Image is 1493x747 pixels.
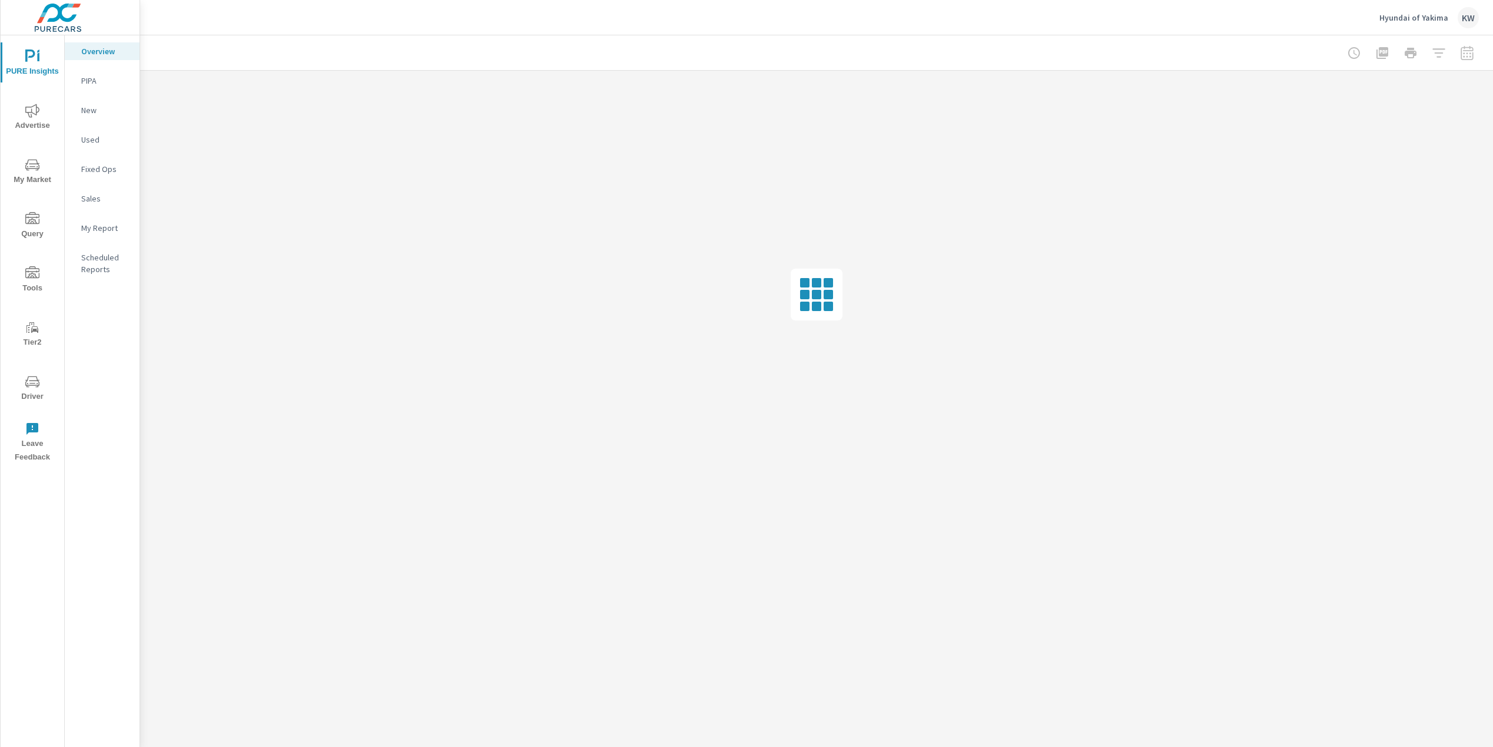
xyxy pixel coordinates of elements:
[65,101,140,119] div: New
[4,104,61,133] span: Advertise
[81,45,130,57] p: Overview
[65,190,140,207] div: Sales
[4,266,61,295] span: Tools
[4,375,61,404] span: Driver
[1,35,64,469] div: nav menu
[81,252,130,275] p: Scheduled Reports
[81,193,130,204] p: Sales
[65,72,140,90] div: PIPA
[4,158,61,187] span: My Market
[4,320,61,349] span: Tier2
[4,422,61,464] span: Leave Feedback
[1458,7,1479,28] div: KW
[4,212,61,241] span: Query
[65,42,140,60] div: Overview
[81,75,130,87] p: PIPA
[4,49,61,78] span: PURE Insights
[1379,12,1448,23] p: Hyundai of Yakima
[65,160,140,178] div: Fixed Ops
[65,131,140,148] div: Used
[81,163,130,175] p: Fixed Ops
[81,134,130,146] p: Used
[65,219,140,237] div: My Report
[65,249,140,278] div: Scheduled Reports
[81,104,130,116] p: New
[81,222,130,234] p: My Report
